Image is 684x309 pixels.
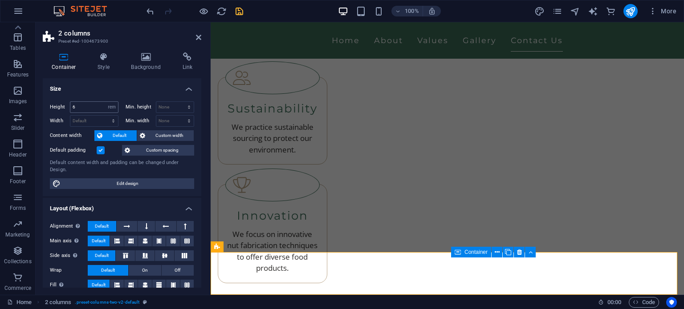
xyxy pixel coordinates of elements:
[606,6,616,16] button: commerce
[133,145,191,156] span: Custom spacing
[50,118,70,123] label: Width
[142,265,148,276] span: On
[405,6,419,16] h6: 100%
[216,6,227,16] button: reload
[88,250,115,261] button: Default
[464,249,488,255] span: Container
[105,130,134,141] span: Default
[50,236,88,246] label: Main axis
[137,130,194,141] button: Custom width
[50,145,97,156] label: Default padding
[50,104,70,109] label: Height
[50,250,88,261] label: Side axis
[552,6,562,16] i: Pages (Ctrl+Alt+S)
[633,297,655,308] span: Code
[9,151,27,158] p: Header
[58,29,201,37] h2: 2 columns
[51,6,118,16] img: Editor Logo
[588,6,598,16] button: text_generator
[614,299,615,305] span: :
[175,265,180,276] span: Off
[122,52,173,71] h4: Background
[101,265,115,276] span: Default
[126,118,156,123] label: Min. width
[607,297,621,308] span: 00 00
[50,130,94,141] label: Content width
[162,265,194,276] button: Off
[92,236,106,246] span: Default
[629,297,659,308] button: Code
[10,205,26,212] p: Forms
[94,130,137,141] button: Default
[9,98,27,105] p: Images
[10,178,26,185] p: Footer
[50,265,88,276] label: Wrap
[143,300,147,305] i: This element is a customizable preset
[623,4,638,18] button: publish
[58,37,183,45] h3: Preset #ed-1004673900
[95,221,109,232] span: Default
[50,159,194,174] div: Default content width and padding can be changed under Design.
[648,7,676,16] span: More
[606,6,616,16] i: Commerce
[11,124,25,132] p: Slider
[534,6,545,16] button: design
[75,297,139,308] span: . preset-columns-two-v2-default
[63,178,191,189] span: Edit design
[145,6,155,16] button: undo
[88,280,110,290] button: Default
[92,280,106,290] span: Default
[666,297,677,308] button: Usercentrics
[216,6,227,16] i: Reload page
[122,145,194,156] button: Custom spacing
[173,52,201,71] h4: Link
[234,6,244,16] button: save
[45,297,72,308] span: Click to select. Double-click to edit
[88,236,110,246] button: Default
[234,6,244,16] i: Save (Ctrl+S)
[50,221,88,232] label: Alignment
[88,221,116,232] button: Default
[148,130,191,141] span: Custom width
[7,297,32,308] a: Click to cancel selection. Double-click to open Pages
[570,6,580,16] i: Navigator
[534,6,545,16] i: Design (Ctrl+Alt+Y)
[5,231,30,238] p: Marketing
[145,6,155,16] i: Undo: Change height (Ctrl+Z)
[43,78,201,94] h4: Size
[43,198,201,214] h4: Layout (Flexbox)
[645,4,680,18] button: More
[45,297,147,308] nav: breadcrumb
[4,258,31,265] p: Collections
[7,71,28,78] p: Features
[570,6,581,16] button: navigator
[129,265,161,276] button: On
[95,250,109,261] span: Default
[89,52,122,71] h4: Style
[391,6,423,16] button: 100%
[4,285,31,292] p: Commerce
[126,104,156,109] label: Min. height
[10,44,26,52] p: Tables
[43,52,89,71] h4: Container
[625,6,635,16] i: Publish
[428,7,436,15] i: On resize automatically adjust zoom level to fit chosen device.
[552,6,563,16] button: pages
[50,280,88,290] label: Fill
[88,265,128,276] button: Default
[588,6,598,16] i: AI Writer
[50,178,194,189] button: Edit design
